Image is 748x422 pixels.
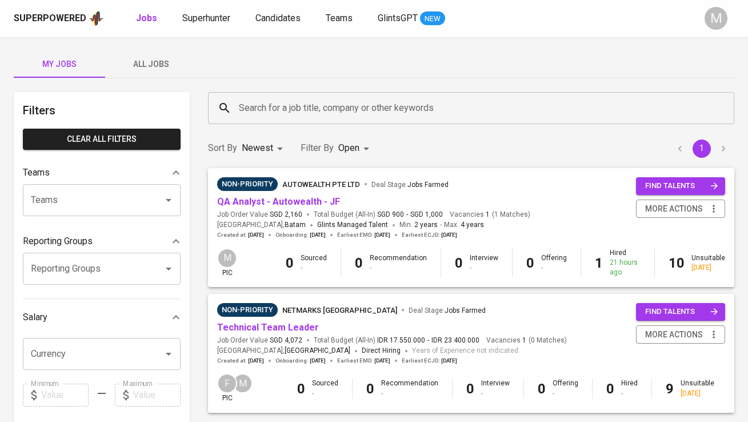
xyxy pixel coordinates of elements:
[217,303,278,317] div: Sufficient Talents in Pipeline
[314,210,443,220] span: Total Budget (All-In)
[310,357,326,365] span: [DATE]
[636,200,725,218] button: more actions
[301,141,334,155] p: Filter By
[481,389,510,399] div: -
[399,221,438,229] span: Min.
[248,357,264,365] span: [DATE]
[431,336,479,345] span: IDR 23.400.000
[312,379,338,398] div: Sourced
[217,210,302,220] span: Job Order Value
[362,347,401,355] span: Direct Hiring
[217,322,319,333] a: Technical Team Leader
[23,234,93,248] p: Reporting Groups
[217,196,340,207] a: QA Analyst - Autowealth - JF
[270,210,302,220] span: SGD 2,160
[355,255,363,271] b: 0
[217,248,237,268] div: M
[23,230,181,253] div: Reporting Groups
[282,180,360,189] span: AUTOWEALTH PTE LTD
[444,221,484,229] span: Max.
[242,141,273,155] p: Newest
[217,304,278,316] span: Non-Priority
[133,384,181,407] input: Value
[441,231,457,239] span: [DATE]
[374,231,390,239] span: [DATE]
[610,248,641,277] div: Hired
[217,231,264,239] span: Created at :
[427,336,429,345] span: -
[526,255,534,271] b: 0
[14,12,86,25] div: Superpowered
[666,381,674,397] b: 9
[136,11,159,26] a: Jobs
[275,231,326,239] span: Onboarding :
[217,345,350,357] span: [GEOGRAPHIC_DATA] ,
[381,389,438,399] div: -
[445,306,486,314] span: Jobs Farmed
[112,57,190,71] span: All Jobs
[255,11,303,26] a: Candidates
[366,381,374,397] b: 0
[636,177,725,195] button: find talents
[541,263,567,273] div: -
[182,13,230,23] span: Superhunter
[233,373,253,393] div: M
[450,210,530,220] span: Vacancies ( 1 Matches )
[282,306,397,314] span: Netmarks [GEOGRAPHIC_DATA]
[681,389,714,399] div: [DATE]
[326,13,353,23] span: Teams
[470,253,498,273] div: Interview
[606,381,614,397] b: 0
[182,11,233,26] a: Superhunter
[414,221,438,229] span: 2 years
[553,379,578,398] div: Offering
[217,177,278,191] div: Client on Leave
[402,357,457,365] span: Earliest ECJD :
[161,261,177,277] button: Open
[481,379,510,398] div: Interview
[23,166,50,180] p: Teams
[374,357,390,365] span: [DATE]
[440,220,442,231] span: -
[486,336,567,345] span: Vacancies ( 0 Matches )
[636,303,725,321] button: find talents
[645,180,718,193] span: find talents
[693,140,711,158] button: page 1
[377,336,425,345] span: IDR 17.550.000
[136,13,157,23] b: Jobs
[381,379,438,398] div: Recommendation
[681,379,714,398] div: Unsuitable
[217,178,278,190] span: Non-Priority
[621,379,638,398] div: Hired
[370,263,427,273] div: -
[455,255,463,271] b: 0
[217,357,264,365] span: Created at :
[705,7,727,30] div: M
[538,381,546,397] b: 0
[161,346,177,362] button: Open
[255,13,301,23] span: Candidates
[521,336,526,345] span: 1
[407,181,449,189] span: Jobs Farmed
[23,306,181,329] div: Salary
[23,101,181,120] h6: Filters
[645,202,703,216] span: more actions
[409,306,486,314] span: Deal Stage :
[338,138,373,159] div: Open
[217,373,237,393] div: F
[217,373,237,403] div: pic
[420,13,445,25] span: NEW
[275,357,326,365] span: Onboarding :
[161,192,177,208] button: Open
[484,210,490,220] span: 1
[301,263,327,273] div: -
[217,248,237,278] div: pic
[21,57,98,71] span: My Jobs
[645,328,703,342] span: more actions
[217,220,306,231] span: [GEOGRAPHIC_DATA] ,
[636,325,725,344] button: more actions
[23,310,47,324] p: Salary
[208,141,237,155] p: Sort By
[317,221,388,229] span: Glints Managed Talent
[410,210,443,220] span: SGD 1,000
